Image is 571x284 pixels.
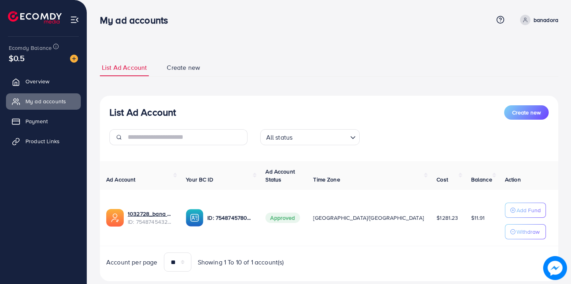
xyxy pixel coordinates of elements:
a: My ad accounts [6,93,81,109]
button: Add Fund [505,203,546,218]
span: $11.91 [471,214,485,222]
span: List Ad Account [102,63,147,72]
span: Ad Account Status [265,168,295,183]
h3: My ad accounts [100,14,174,26]
span: Create new [512,108,541,116]
img: image [70,55,78,63]
span: All status [265,132,294,143]
span: ID: 7548745432170184711 [128,218,173,226]
p: Withdraw [516,227,540,237]
img: menu [70,15,79,24]
span: Showing 1 To 10 of 1 account(s) [198,258,284,267]
a: 1032728_bana dor ad account 1_1757579407255 [128,210,173,218]
img: ic-ads-acc.e4c84228.svg [106,209,124,227]
button: Create new [504,105,549,120]
span: Ecomdy Balance [9,44,52,52]
span: Time Zone [313,176,340,183]
span: Create new [167,63,200,72]
p: ID: 7548745780125483025 [207,213,253,223]
span: Balance [471,176,492,183]
span: Ad Account [106,176,136,183]
span: $1281.23 [437,214,458,222]
span: Your BC ID [186,176,213,183]
a: Overview [6,73,81,89]
img: logo [8,11,62,24]
p: Add Fund [516,205,541,215]
input: Search for option [295,130,347,143]
span: $0.5 [9,52,25,64]
a: banadora [517,15,558,25]
button: Withdraw [505,224,546,239]
div: Search for option [260,129,360,145]
span: Overview [25,77,49,85]
h3: List Ad Account [109,106,176,118]
img: image [543,256,567,280]
span: Payment [25,117,48,125]
div: <span class='underline'>1032728_bana dor ad account 1_1757579407255</span></br>7548745432170184711 [128,210,173,226]
span: Action [505,176,521,183]
span: [GEOGRAPHIC_DATA]/[GEOGRAPHIC_DATA] [313,214,424,222]
span: Product Links [25,137,60,145]
span: My ad accounts [25,97,66,105]
span: Account per page [106,258,158,267]
img: ic-ba-acc.ded83a64.svg [186,209,203,227]
span: Cost [437,176,448,183]
a: Product Links [6,133,81,149]
p: banadora [534,15,558,25]
a: Payment [6,113,81,129]
span: Approved [265,213,300,223]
